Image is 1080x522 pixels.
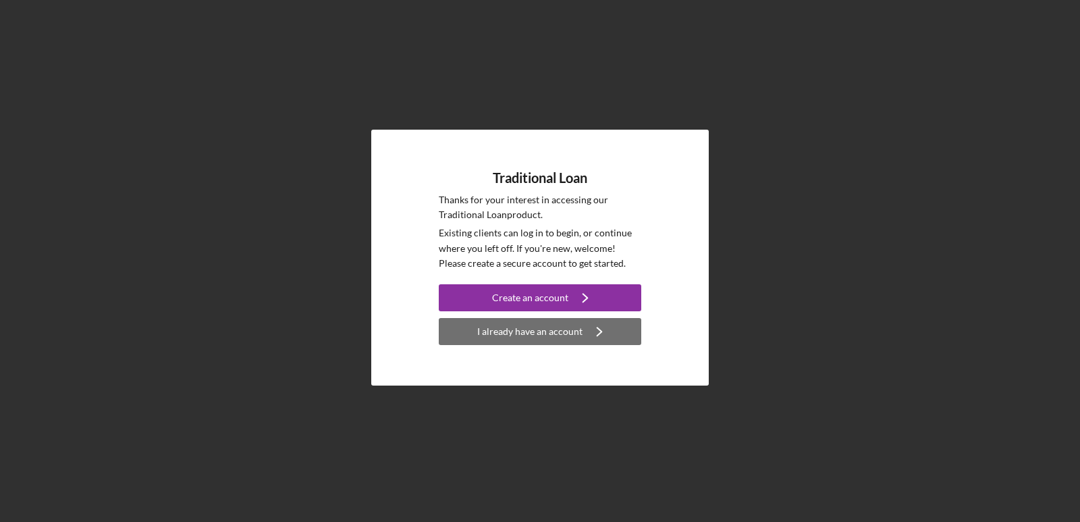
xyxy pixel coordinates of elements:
button: Create an account [439,284,641,311]
button: I already have an account [439,318,641,345]
div: Create an account [492,284,568,311]
a: Create an account [439,284,641,315]
h4: Traditional Loan [493,170,587,186]
div: I already have an account [477,318,583,345]
p: Thanks for your interest in accessing our Traditional Loan product. [439,192,641,223]
p: Existing clients can log in to begin, or continue where you left off. If you're new, welcome! Ple... [439,226,641,271]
